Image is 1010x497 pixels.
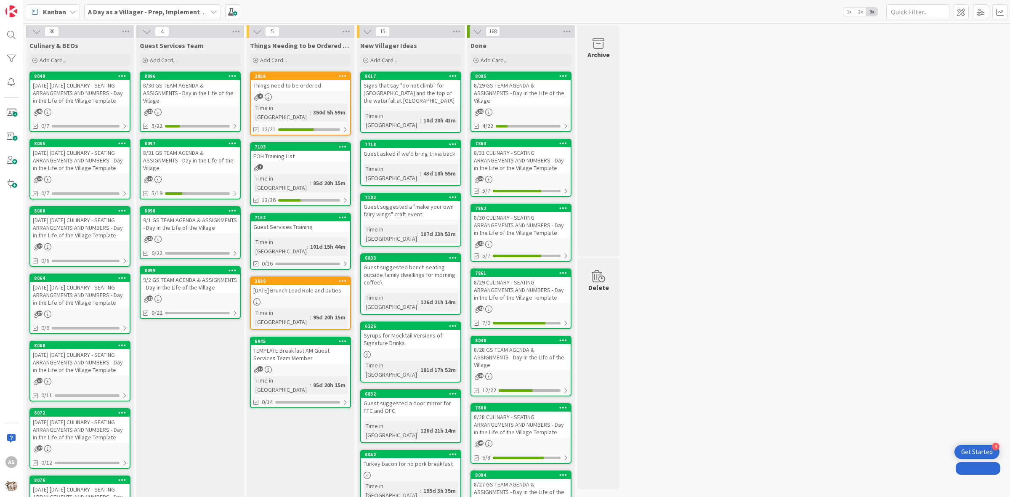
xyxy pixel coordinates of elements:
[365,141,460,147] div: 7718
[475,73,571,79] div: 8095
[360,322,461,383] a: 6226Syrups for Mocktail Versions of Signature DrinksTime in [GEOGRAPHIC_DATA]:181d 17h 52m
[141,147,240,173] div: 8/31 GS TEAM AGENDA & ASSIGNMENTS - Day in the Life of the Village
[141,72,240,106] div: 80968/30 GS TEAM AGENDA & ASSIGNMENTS - Day in the Life of the Village
[155,27,169,37] span: 4
[251,285,350,296] div: [DATE] Brunch Lead Role and Duties
[251,214,350,232] div: 7152Guest Services Training
[478,306,484,311] span: 41
[417,229,418,239] span: :
[475,270,571,276] div: 7861
[310,313,311,322] span: :
[361,194,460,220] div: 7102Guest suggested a "make your own fairy wings" craft event
[251,72,350,80] div: 2858
[141,215,240,233] div: 9/1 GS TEAM AGENDA & ASSIGNMENTS - Day in the Life of the Village
[954,445,999,459] div: Open Get Started checklist, remaining modules: 4
[41,189,49,198] span: 0/7
[34,343,130,348] div: 8068
[482,386,496,395] span: 12/22
[361,458,460,469] div: Turkey bacon for no pork breakfast
[88,8,238,16] b: A Day as a Villager - Prep, Implement and Execute
[30,147,130,173] div: [DATE] [DATE] CULINARY - SEATING ARRANGEMENTS AND NUMBERS - Day in the Life of the Village Template
[34,73,130,79] div: 8049
[30,409,130,443] div: 8072[DATE] [DATE] CULINARY - SEATING ARRANGEMENTS AND NUMBERS - Day in the Life of the Village Te...
[361,262,460,288] div: Guest suggested bench seating outside family dwellings for morning coffee\
[251,345,350,364] div: TEMPLATE Breakfast AM Guest Services Team Member
[417,298,418,307] span: :
[141,140,240,147] div: 8097
[29,274,130,334] a: 8064[DATE] [DATE] CULINARY - SEATING ARRANGEMENTS AND NUMBERS - Day in the Life of the Village Te...
[364,164,420,183] div: Time in [GEOGRAPHIC_DATA]
[29,72,130,132] a: 8049[DATE] [DATE] CULINARY - SEATING ARRANGEMENTS AND NUMBERS - Day in the Life of the Village Te...
[34,275,130,281] div: 8064
[417,365,418,375] span: :
[251,277,350,285] div: 2689
[250,72,351,136] a: 2858Things need to be orderedTime in [GEOGRAPHIC_DATA]:350d 5h 59m12/21
[886,4,949,19] input: Quick Filter...
[150,56,177,64] span: Add Card...
[482,122,493,130] span: 4/22
[251,72,350,91] div: 2858Things need to be ordered
[418,298,458,307] div: 126d 21h 14m
[375,27,390,37] span: 15
[140,266,241,319] a: 80999/2 GS TEAM AGENDA & ASSIGNMENTS - Day in the Life of the Village0/22
[470,403,571,464] a: 78608/28 CULINARY - SEATING ARRANGEMENTS AND NUMBERS - Day in the Life of the Village Template6/8
[475,472,571,478] div: 8094
[361,398,460,416] div: Guest suggested a door mirror for FFC and OFC
[262,196,276,205] span: 13/36
[360,140,461,186] a: 7718Guest asked if we'd bring trivia backTime in [GEOGRAPHIC_DATA]:43d 18h 55m
[30,72,130,106] div: 8049[DATE] [DATE] CULINARY - SEATING ARRANGEMENTS AND NUMBERS - Day in the Life of the Village Te...
[41,458,52,467] span: 0/12
[30,140,130,173] div: 8055[DATE] [DATE] CULINARY - SEATING ARRANGEMENTS AND NUMBERS - Day in the Life of the Village Te...
[253,308,310,327] div: Time in [GEOGRAPHIC_DATA]
[251,143,350,162] div: 7103FOH Training List
[147,295,153,301] span: 28
[5,5,17,17] img: Visit kanbanzone.com
[470,139,571,197] a: 78638/31 CULINARY - SEATING ARRANGEMENTS AND NUMBERS - Day in the Life of the Village Template5/7
[311,380,348,390] div: 95d 20h 15m
[307,242,308,251] span: :
[475,405,571,411] div: 7860
[144,141,240,146] div: 8097
[253,103,310,122] div: Time in [GEOGRAPHIC_DATA]
[30,140,130,147] div: 8055
[34,141,130,146] div: 8055
[361,322,460,348] div: 6226Syrups for Mocktail Versions of Signature Drinks
[471,72,571,106] div: 80958/29 GS TEAM AGENDA & ASSIGNMENTS - Day in the Life of the Village
[478,109,484,114] span: 30
[471,337,571,370] div: 80408/28 GS TEAM AGENDA & ASSIGNMENTS - Day in the Life of the Village
[37,109,43,114] span: 40
[253,174,310,192] div: Time in [GEOGRAPHIC_DATA]
[30,274,130,308] div: 8064[DATE] [DATE] CULINARY - SEATING ARRANGEMENTS AND NUMBERS - Day in the Life of the Village Te...
[855,8,866,16] span: 2x
[471,344,571,370] div: 8/28 GS TEAM AGENDA & ASSIGNMENTS - Day in the Life of the Village
[251,214,350,221] div: 7152
[151,189,162,198] span: 5/19
[255,215,350,221] div: 7152
[41,122,49,130] span: 0/7
[418,229,458,239] div: 107d 23h 53m
[30,80,130,106] div: [DATE] [DATE] CULINARY - SEATING ARRANGEMENTS AND NUMBERS - Day in the Life of the Village Template
[140,206,241,259] a: 80989/1 GS TEAM AGENDA & ASSIGNMENTS - Day in the Life of the Village0/22
[361,194,460,201] div: 7102
[470,41,486,50] span: Done
[251,221,350,232] div: Guest Services Training
[29,41,78,50] span: Culinary & BEOs
[251,80,350,91] div: Things need to be ordered
[361,141,460,159] div: 7718Guest asked if we'd bring trivia back
[361,390,460,416] div: 6832Guest suggested a door mirror for FFC and OFC
[310,178,311,188] span: :
[262,398,273,407] span: 0/14
[360,41,417,50] span: New Villager Ideas
[421,486,458,495] div: 195d 3h 35m
[478,176,484,181] span: 39
[258,164,263,170] span: 1
[421,169,458,178] div: 43d 18h 55m
[365,323,460,329] div: 6226
[475,338,571,343] div: 8040
[364,361,417,379] div: Time in [GEOGRAPHIC_DATA]
[361,72,460,106] div: 8017Signs that say "do not climb" for [GEOGRAPHIC_DATA] and the top of the waterfall at [GEOGRAPH...
[471,140,571,147] div: 7863
[141,207,240,233] div: 80989/1 GS TEAM AGENDA & ASSIGNMENTS - Day in the Life of the Village
[587,50,610,60] div: Archive
[470,336,571,396] a: 80408/28 GS TEAM AGENDA & ASSIGNMENTS - Day in the Life of the Village12/22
